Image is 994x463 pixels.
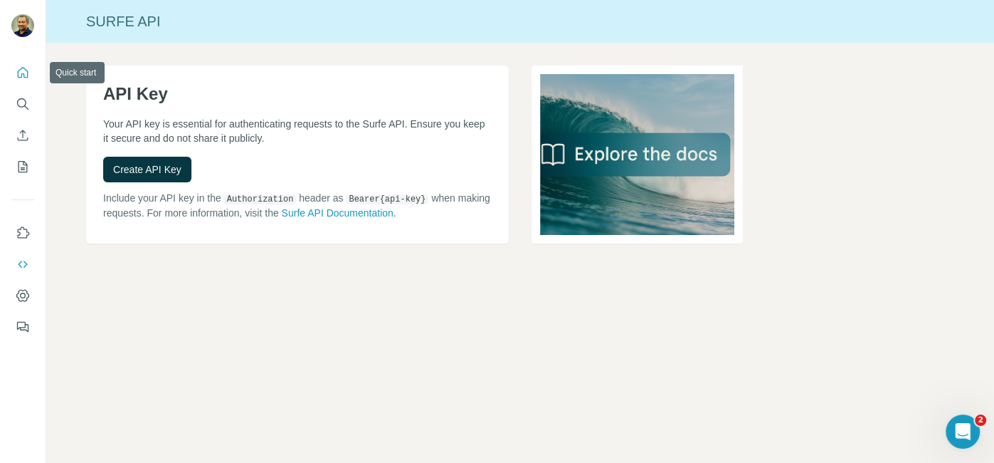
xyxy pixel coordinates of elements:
button: My lists [11,154,34,180]
button: Use Surfe API [11,251,34,277]
button: Use Surfe on LinkedIn [11,220,34,246]
button: Search [11,91,34,117]
button: Create API Key [103,157,191,182]
button: Enrich CSV [11,123,34,148]
p: Your API key is essential for authenticating requests to the Surfe API. Ensure you keep it secure... [103,117,492,145]
code: Authorization [224,194,297,204]
span: Create API Key [113,162,181,177]
a: Surfe API Documentation [282,207,393,219]
span: 2 [975,415,986,426]
code: Bearer {api-key} [346,194,428,204]
img: Avatar [11,14,34,37]
h1: API Key [103,83,492,105]
button: Quick start [11,60,34,85]
iframe: Intercom live chat [946,415,980,449]
button: Feedback [11,314,34,340]
button: Dashboard [11,283,34,308]
p: Include your API key in the header as when making requests. For more information, visit the . [103,191,492,220]
div: Surfe API [46,11,994,31]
